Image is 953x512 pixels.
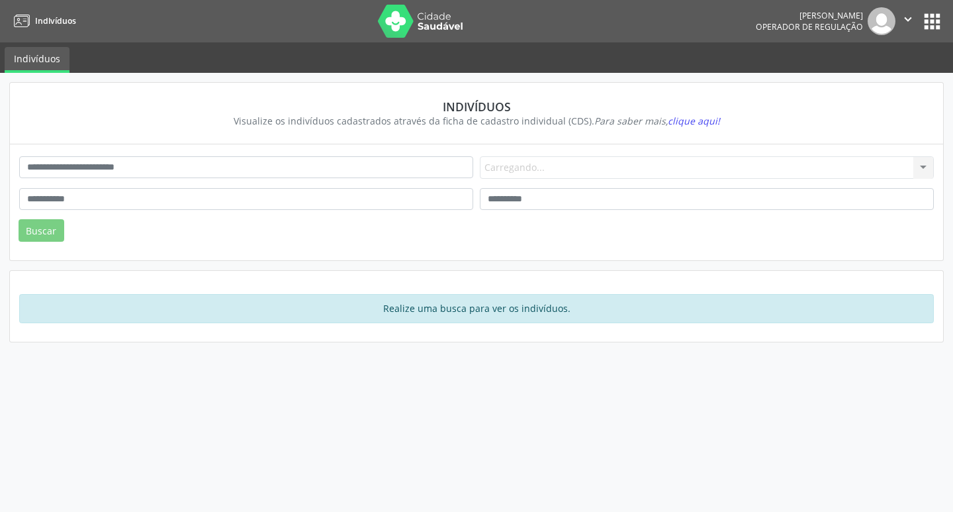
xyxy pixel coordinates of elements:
a: Indivíduos [9,10,76,32]
span: Operador de regulação [756,21,863,32]
span: Indivíduos [35,15,76,26]
div: [PERSON_NAME] [756,10,863,21]
a: Indivíduos [5,47,69,73]
i:  [901,12,915,26]
button:  [895,7,921,35]
button: Buscar [19,219,64,242]
i: Para saber mais, [594,115,720,127]
img: img [868,7,895,35]
span: clique aqui! [668,115,720,127]
div: Realize uma busca para ver os indivíduos. [19,294,934,323]
div: Visualize os indivíduos cadastrados através da ficha de cadastro individual (CDS). [28,114,925,128]
div: Indivíduos [28,99,925,114]
button: apps [921,10,944,33]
